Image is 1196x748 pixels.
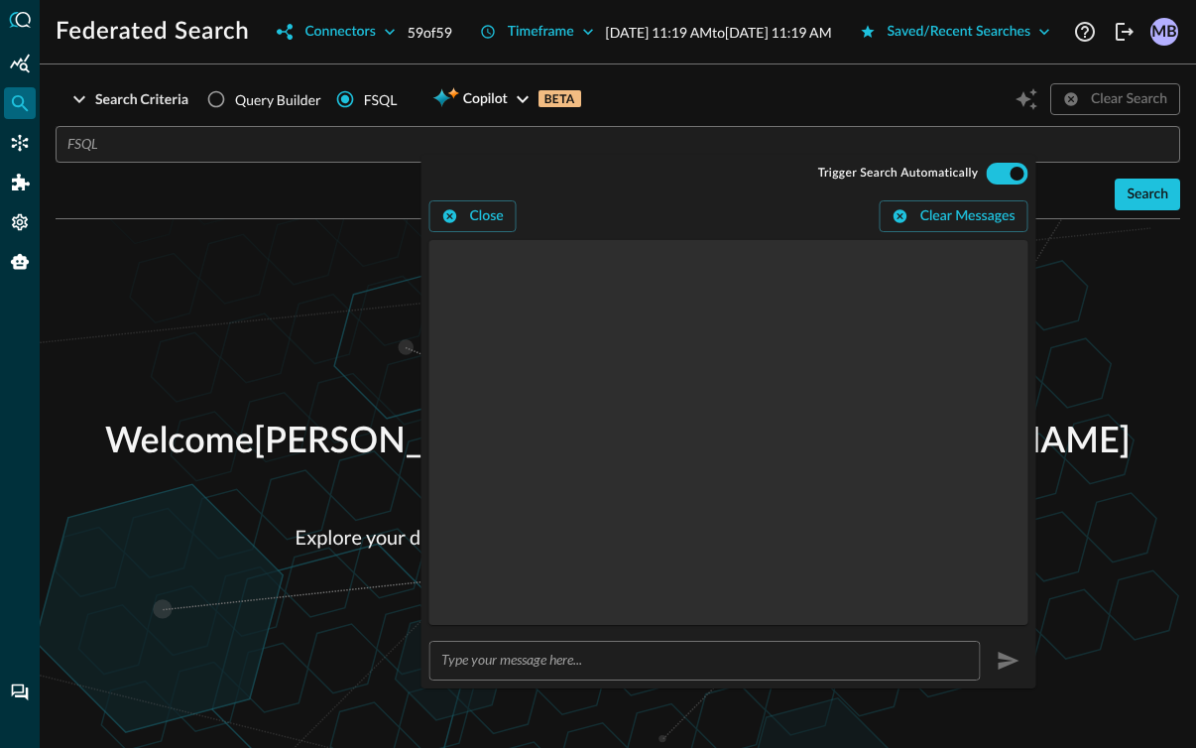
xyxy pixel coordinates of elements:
[508,20,574,45] div: Timeframe
[56,16,249,48] h1: Federated Search
[5,167,37,198] div: Addons
[538,90,581,107] p: BETA
[1150,18,1178,46] div: MB
[606,22,832,43] p: [DATE] 11:19 AM to [DATE] 11:19 AM
[235,89,321,110] span: Query Builder
[4,127,36,159] div: Connectors
[4,246,36,278] div: Query Agent
[40,523,1196,553] p: Explore your data with Query to identify and respond to threats in minutes.
[67,126,1180,163] input: FSQL
[441,642,981,679] input: Type your message here...
[408,22,452,43] p: 59 of 59
[265,16,407,48] button: Connectors
[304,20,375,45] div: Connectors
[4,87,36,119] div: Federated Search
[1109,16,1140,48] button: Logout
[888,20,1031,45] div: Saved/Recent Searches
[880,200,1028,232] button: Clear Messages
[95,87,188,112] div: Search Criteria
[40,416,1196,523] p: Welcome [PERSON_NAME][EMAIL_ADDRESS][PERSON_NAME][DOMAIN_NAME] !
[818,166,979,182] span: Trigger Search Automatically
[4,206,36,238] div: Settings
[364,89,398,110] div: FSQL
[429,200,517,232] button: Close
[4,48,36,79] div: Summary Insights
[4,677,36,708] div: Chat
[56,83,200,115] button: Search Criteria
[463,87,508,112] span: Copilot
[420,83,592,115] button: CopilotBETA
[1127,183,1168,207] div: Search
[1115,179,1180,210] button: Search
[468,16,606,48] button: Timeframe
[848,16,1063,48] button: Saved/Recent Searches
[1069,16,1101,48] button: Help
